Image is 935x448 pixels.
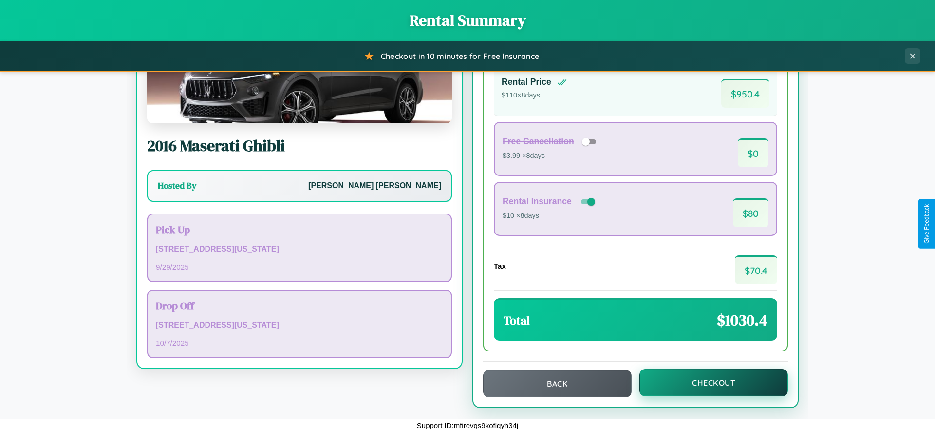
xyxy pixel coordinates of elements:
img: Maserati Ghibli [147,26,452,123]
h3: Drop Off [156,298,443,312]
h4: Rental Price [502,77,551,87]
h2: 2016 Maserati Ghibli [147,135,452,156]
p: $10 × 8 days [503,210,597,222]
h3: Total [504,312,530,329]
h4: Tax [494,262,506,270]
span: Checkout in 10 minutes for Free Insurance [381,51,539,61]
span: $ 0 [738,138,768,167]
p: $ 110 × 8 days [502,89,567,102]
span: $ 70.4 [735,255,777,284]
p: $3.99 × 8 days [503,150,599,162]
div: Give Feedback [923,204,930,244]
h4: Rental Insurance [503,196,572,207]
p: [PERSON_NAME] [PERSON_NAME] [308,179,441,193]
span: $ 950.4 [721,79,769,108]
h3: Hosted By [158,180,196,192]
h3: Pick Up [156,222,443,236]
h1: Rental Summary [10,10,925,31]
h4: Free Cancellation [503,136,574,147]
p: Support ID: mfirevgs9koflqyh34j [417,419,518,432]
p: [STREET_ADDRESS][US_STATE] [156,242,443,256]
p: 9 / 29 / 2025 [156,260,443,273]
p: [STREET_ADDRESS][US_STATE] [156,318,443,332]
span: $ 80 [733,198,768,227]
span: $ 1030.4 [717,310,767,331]
button: Back [483,370,632,397]
button: Checkout [639,369,788,396]
p: 10 / 7 / 2025 [156,336,443,350]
